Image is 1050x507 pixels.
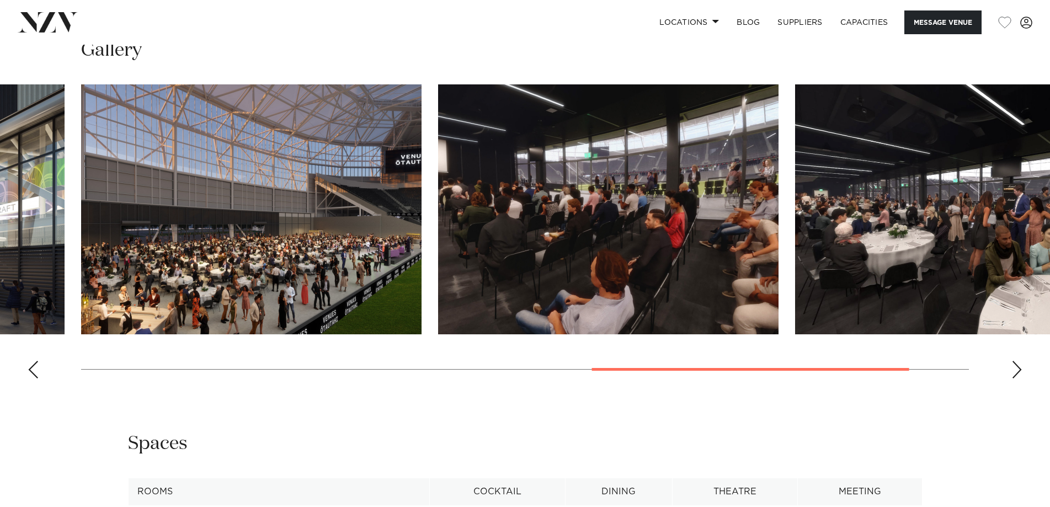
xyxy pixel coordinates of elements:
[128,431,188,456] h2: Spaces
[81,38,142,63] h2: Gallery
[673,478,798,505] th: Theatre
[128,478,430,505] th: Rooms
[651,10,728,34] a: Locations
[904,10,982,34] button: Message Venue
[728,10,769,34] a: BLOG
[438,84,779,334] img: Seminar room overlooking One New Zealand Stadium
[430,478,566,505] th: Cocktail
[81,84,422,334] swiper-slide: 5 / 7
[438,84,779,334] swiper-slide: 6 / 7
[18,12,78,32] img: nzv-logo.png
[832,10,897,34] a: Capacities
[81,84,422,334] img: Indoors at One New Zealand Stadium in Christchurch
[565,478,672,505] th: Dining
[798,478,922,505] th: Meeting
[769,10,831,34] a: SUPPLIERS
